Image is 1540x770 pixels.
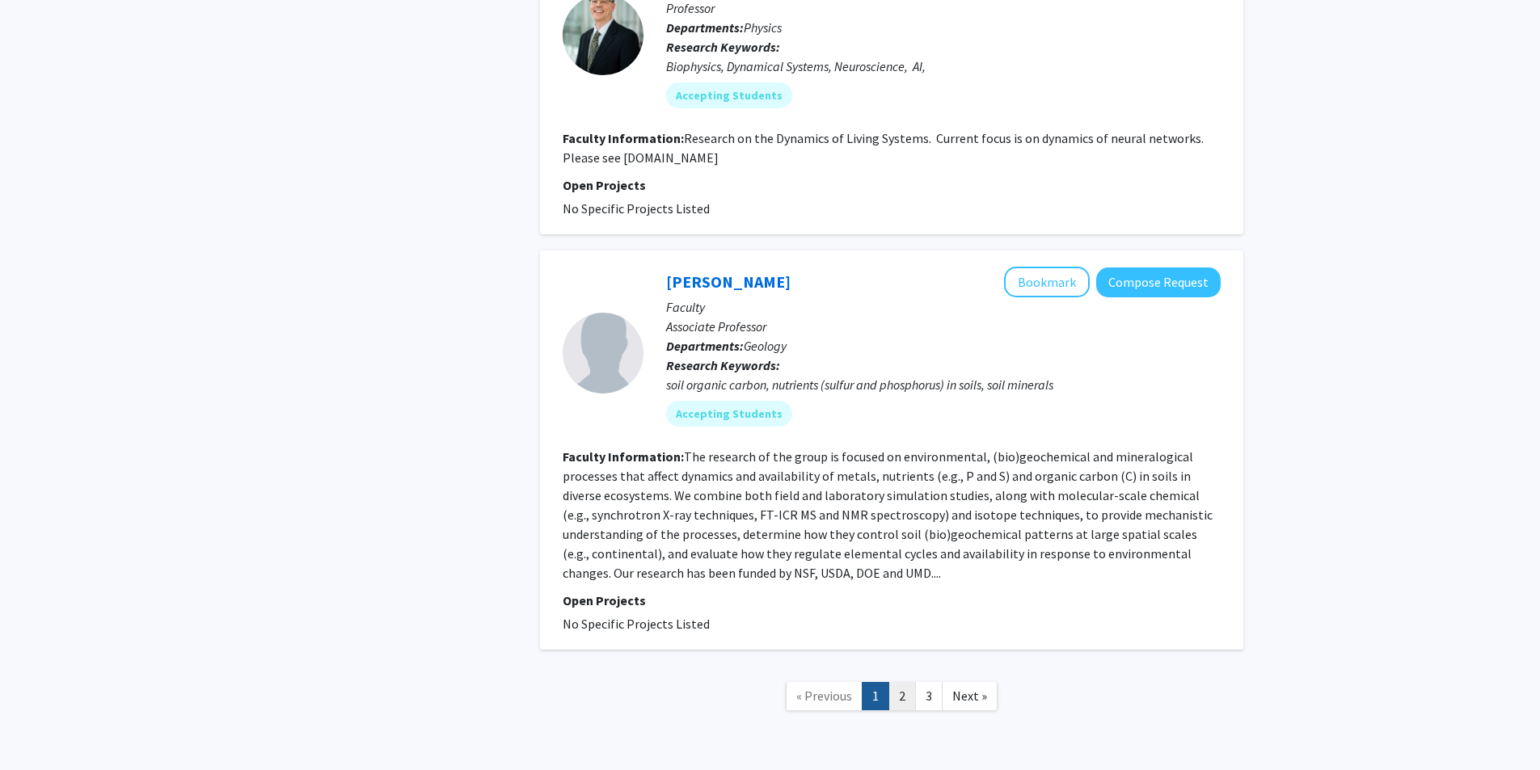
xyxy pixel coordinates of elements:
[563,448,1213,581] fg-read-more: The research of the group is focused on environmental, (bio)geochemical and mineralogical process...
[915,682,943,710] a: 3
[942,682,998,710] a: Next
[666,317,1221,336] p: Associate Professor
[1096,267,1221,297] button: Compose Request to Mengqiang Zhu
[563,448,684,465] b: Faculty Information:
[666,338,744,354] b: Departments:
[888,682,916,710] a: 2
[666,271,791,292] a: [PERSON_NAME]
[952,688,987,704] span: Next »
[666,357,780,373] b: Research Keywords:
[796,688,852,704] span: « Previous
[666,39,780,55] b: Research Keywords:
[666,297,1221,317] p: Faculty
[563,200,710,217] span: No Specific Projects Listed
[563,175,1221,195] p: Open Projects
[563,616,710,632] span: No Specific Projects Listed
[540,666,1243,731] nav: Page navigation
[666,82,792,108] mat-chip: Accepting Students
[666,19,744,36] b: Departments:
[1004,267,1090,297] button: Add Mengqiang Zhu to Bookmarks
[862,682,889,710] a: 1
[563,130,1204,166] fg-read-more: Research on the Dynamics of Living Systems. Current focus is on dynamics of neural networks. Plea...
[744,338,787,354] span: Geology
[666,401,792,427] mat-chip: Accepting Students
[666,375,1221,394] div: soil organic carbon, nutrients (sulfur and phosphorus) in soils, soil minerals
[666,57,1221,76] div: Biophysics, Dynamical Systems, Neuroscience, AI,
[563,130,684,146] b: Faculty Information:
[563,591,1221,610] p: Open Projects
[786,682,863,710] a: Previous Page
[744,19,782,36] span: Physics
[12,697,69,758] iframe: Chat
